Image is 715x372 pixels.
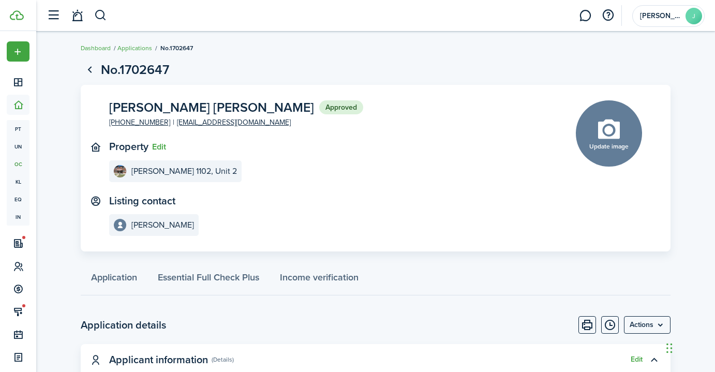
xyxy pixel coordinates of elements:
[109,117,170,128] a: [PHONE_NUMBER]
[117,43,152,53] a: Applications
[81,317,166,333] h2: Application details
[81,264,147,295] a: Application
[212,355,234,364] panel-main-subtitle: (Details)
[576,100,642,167] button: Update image
[7,155,29,173] a: oc
[177,117,291,128] a: [EMAIL_ADDRESS][DOMAIN_NAME]
[666,333,673,364] div: Drag
[7,208,29,226] a: in
[94,7,107,24] button: Search
[131,220,194,230] e-details-info-title: [PERSON_NAME]
[109,141,148,153] text-item: Property
[101,60,169,80] h1: No.1702647
[270,264,369,295] a: Income verification
[109,195,175,207] text-item: Listing contact
[10,10,24,20] img: TenantCloud
[109,354,208,366] panel-main-title: Applicant information
[7,120,29,138] a: pt
[109,101,314,114] span: [PERSON_NAME] [PERSON_NAME]
[152,142,166,152] button: Edit
[686,8,702,24] avatar-text: J
[67,3,87,29] a: Notifications
[160,43,193,53] span: No.1702647
[7,190,29,208] a: eq
[131,167,237,176] e-details-info-title: [PERSON_NAME] 1102, Unit 2
[147,264,270,295] a: Essential Full Check Plus
[7,173,29,190] a: kl
[81,43,111,53] a: Dashboard
[640,12,681,20] span: Joe
[7,41,29,62] button: Open menu
[319,100,363,115] status: Approved
[543,260,715,372] iframe: Chat Widget
[575,3,595,29] a: Messaging
[114,165,126,177] img: Egan 1102
[43,6,63,25] button: Open sidebar
[81,61,98,79] a: Go back
[7,138,29,155] a: un
[599,7,617,24] button: Open resource center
